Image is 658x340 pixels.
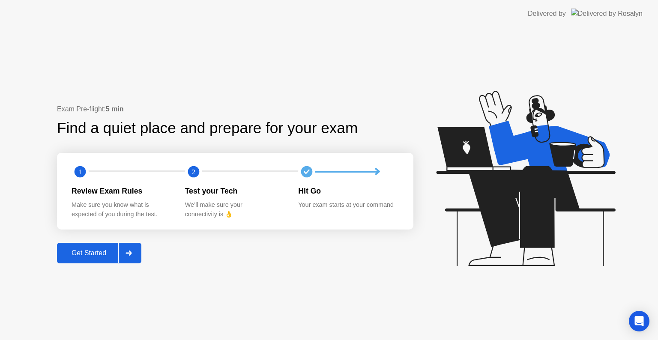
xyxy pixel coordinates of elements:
[60,249,118,257] div: Get Started
[192,168,195,176] text: 2
[57,117,359,140] div: Find a quiet place and prepare for your exam
[78,168,82,176] text: 1
[298,200,398,210] div: Your exam starts at your command
[57,104,413,114] div: Exam Pre-flight:
[571,9,643,18] img: Delivered by Rosalyn
[72,200,171,219] div: Make sure you know what is expected of you during the test.
[185,185,285,197] div: Test your Tech
[57,243,141,263] button: Get Started
[629,311,649,331] div: Open Intercom Messenger
[106,105,124,113] b: 5 min
[298,185,398,197] div: Hit Go
[528,9,566,19] div: Delivered by
[185,200,285,219] div: We’ll make sure your connectivity is 👌
[72,185,171,197] div: Review Exam Rules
